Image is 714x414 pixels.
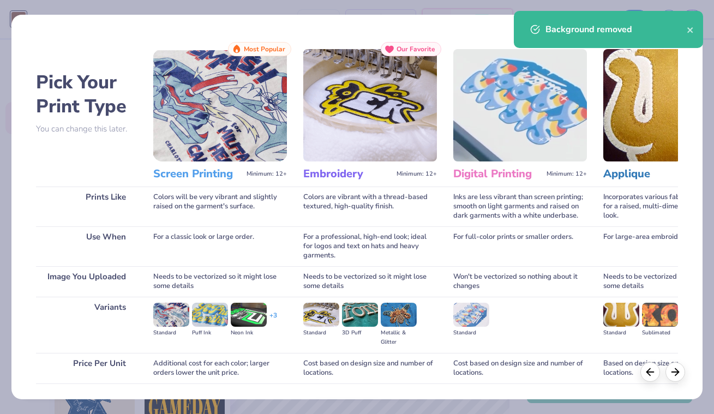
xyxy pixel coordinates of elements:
p: You can change this later. [36,124,137,134]
div: Sublimated [642,328,678,338]
div: 3D Puff [342,328,378,338]
div: Image You Uploaded [36,266,137,297]
span: Our Favorite [397,45,435,53]
span: Minimum: 12+ [547,170,587,178]
div: Prints Like [36,187,137,226]
div: Additional cost for each color; larger orders lower the unit price. [153,353,287,383]
h3: Digital Printing [453,167,542,181]
div: Needs to be vectorized so it might lose some details [153,266,287,297]
img: Standard [153,303,189,327]
div: Standard [453,328,489,338]
h3: Applique [603,167,692,181]
div: Inks are less vibrant than screen printing; smooth on light garments and raised on dark garments ... [453,187,587,226]
div: + 3 [269,311,277,329]
h2: Pick Your Print Type [36,70,137,118]
img: Standard [453,303,489,327]
div: Use When [36,226,137,266]
div: For full-color prints or smaller orders. [453,226,587,266]
div: Standard [153,328,189,338]
div: Standard [603,328,639,338]
div: Cost based on design size and number of locations. [453,353,587,383]
div: Price Per Unit [36,353,137,383]
img: 3D Puff [342,303,378,327]
span: Minimum: 12+ [247,170,287,178]
div: Won't be vectorized so nothing about it changes [453,266,587,297]
img: Metallic & Glitter [381,303,417,327]
h3: Screen Printing [153,167,242,181]
div: For a professional, high-end look; ideal for logos and text on hats and heavy garments. [303,226,437,266]
img: Standard [303,303,339,327]
img: Standard [603,303,639,327]
img: Screen Printing [153,49,287,161]
div: Standard [303,328,339,338]
img: Digital Printing [453,49,587,161]
div: Cost based on design size and number of locations. [303,353,437,383]
span: Minimum: 12+ [397,170,437,178]
div: Background removed [545,23,687,36]
div: For a classic look or large order. [153,226,287,266]
div: Neon Ink [231,328,267,338]
span: Most Popular [244,45,285,53]
div: Needs to be vectorized so it might lose some details [303,266,437,297]
img: Sublimated [642,303,678,327]
img: Neon Ink [231,303,267,327]
h3: Embroidery [303,167,392,181]
button: close [687,23,694,36]
div: Variants [36,297,137,353]
div: Colors are vibrant with a thread-based textured, high-quality finish. [303,187,437,226]
img: Embroidery [303,49,437,161]
div: Puff Ink [192,328,228,338]
img: Puff Ink [192,303,228,327]
div: Metallic & Glitter [381,328,417,347]
div: Colors will be very vibrant and slightly raised on the garment's surface. [153,187,287,226]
